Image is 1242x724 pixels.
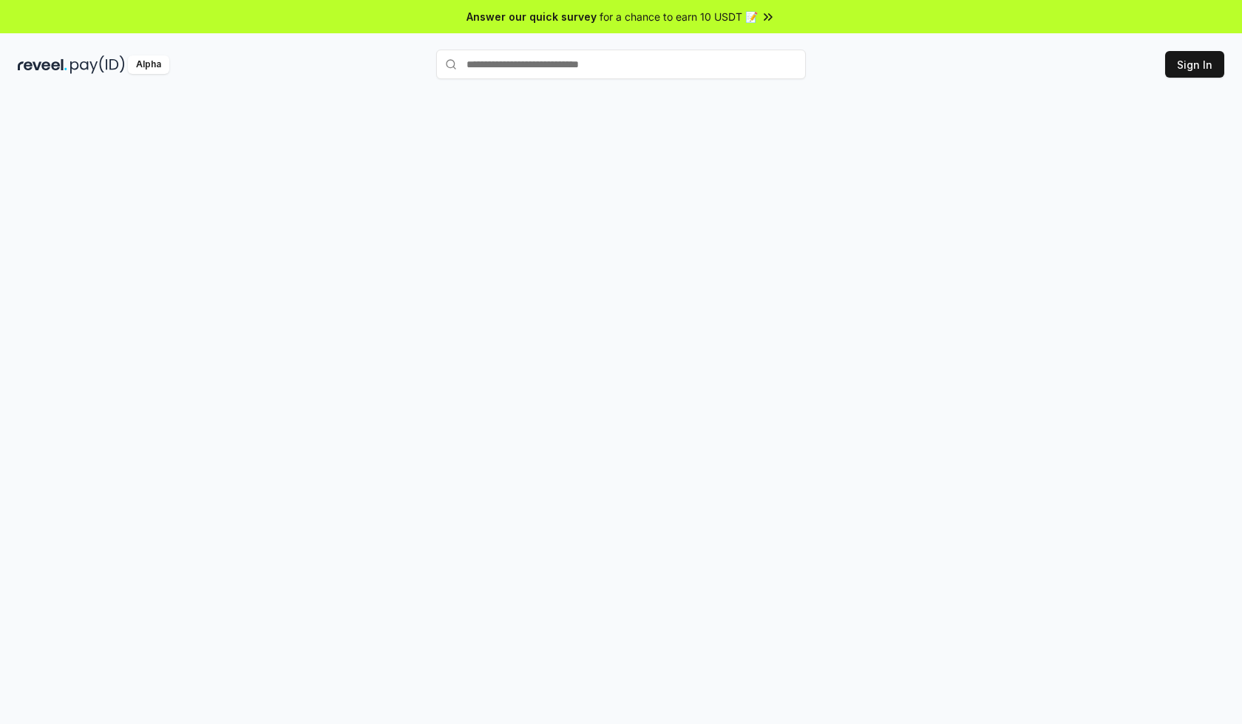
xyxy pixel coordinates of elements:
[600,9,758,24] span: for a chance to earn 10 USDT 📝
[70,55,125,74] img: pay_id
[128,55,169,74] div: Alpha
[466,9,597,24] span: Answer our quick survey
[1165,51,1224,78] button: Sign In
[18,55,67,74] img: reveel_dark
